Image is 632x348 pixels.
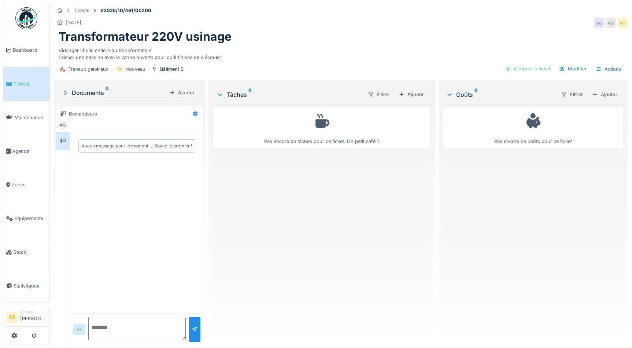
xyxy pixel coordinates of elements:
span: Maintenance [14,114,47,121]
a: Tickets [3,67,49,101]
sup: 0 [248,90,252,99]
div: Bâtiment S [160,66,184,73]
div: Manager [20,309,47,315]
strong: #2025/10/461/00200 [98,7,154,14]
a: Statistiques [3,269,49,303]
li: [PERSON_NAME] [20,309,47,325]
a: Zones [3,168,49,202]
a: Maintenance [3,101,49,135]
div: Vidanger l'huile entière du transformateur Laisser une bassine avec la vanne ouverte pour qu'il f... [59,44,623,61]
div: AG [617,18,628,28]
img: Badge_color-CXgf-gQk.svg [15,7,37,29]
div: Pas encore de tâches pour ce ticket. Un petit café ? [218,111,425,145]
div: [DATE] [66,19,81,26]
span: Dashboard [13,47,47,54]
div: Filtrer [558,89,586,100]
div: Tickets [74,7,89,14]
div: Aucun message pour le moment … Soyez le premier ! [82,143,192,149]
div: Documents [62,88,166,97]
sup: 0 [474,90,478,99]
div: Modifier [556,64,590,74]
a: Dashboard [3,33,49,67]
span: Zones [12,181,47,188]
div: Nouveau [125,66,145,73]
a: Équipements [3,202,49,235]
div: Pas encore de coûts pour ce ticket [448,111,618,145]
span: Statistiques [14,282,47,289]
div: Actions [592,64,625,74]
div: Clôturer le ticket [502,64,553,74]
div: Demandeurs [69,110,97,117]
a: Stock [3,235,49,269]
div: Ajouter [166,88,197,98]
div: Travaux généraux [69,66,108,73]
sup: 0 [106,88,109,97]
div: Filtrer [365,89,393,100]
span: Tickets [14,80,47,87]
div: AG [594,18,604,28]
div: Ajouter [396,89,427,99]
span: Agenda [12,148,47,155]
span: Stock [14,249,47,256]
li: AG [6,312,17,323]
h1: Transformateur 220V usinage [59,30,232,44]
div: Coûts [446,90,555,99]
div: Ajouter [589,89,620,99]
span: Équipements [14,215,47,222]
div: Tâches [217,90,361,99]
div: AG [58,120,68,131]
div: AG [606,18,616,28]
a: AG Manager[PERSON_NAME] [6,309,47,327]
a: Agenda [3,134,49,168]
